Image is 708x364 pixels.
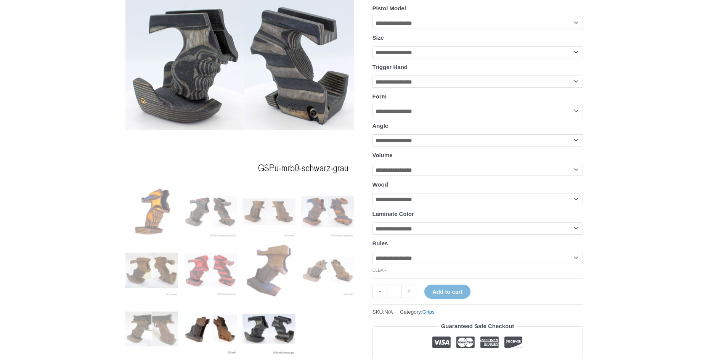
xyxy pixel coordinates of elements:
img: Rink Grip for Sport Pistol - Image 2 [184,185,237,238]
img: Rink Grip for Sport Pistol - Image 6 [184,244,237,297]
img: Rink Sport Pistol Grip [301,244,354,297]
label: Rules [372,240,388,246]
label: Angle [372,122,389,129]
legend: Guaranteed Safe Checkout [438,321,517,332]
img: Rink Grip for Sport Pistol - Image 3 [242,185,295,238]
img: Rink Grip for Sport Pistol [125,185,178,238]
a: Clear options [372,268,387,272]
label: Pistol Model [372,5,406,11]
label: Form [372,93,387,100]
label: Trigger Hand [372,64,408,70]
img: Rink Grip for Sport Pistol - Image 7 [242,244,295,297]
img: Rink Grip for Sport Pistol - Image 9 [125,303,178,356]
img: Rink Grip for Sport Pistol - Image 10 [184,303,237,356]
img: Rink Grip for Sport Pistol - Image 4 [301,185,354,238]
a: Grips [422,309,435,315]
button: Add to cart [424,285,470,299]
a: - [372,285,387,298]
label: Laminate Color [372,211,414,217]
label: Size [372,34,384,41]
span: Category: [400,307,435,317]
img: Rink Grip for Sport Pistol - Image 11 [242,303,295,356]
input: Product quantity [387,285,402,298]
span: N/A [384,309,393,315]
img: Rink Grip for Sport Pistol - Image 5 [125,244,178,297]
label: Volume [372,152,393,158]
label: Wood [372,181,388,188]
a: + [402,285,416,298]
span: SKU: [372,307,393,317]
